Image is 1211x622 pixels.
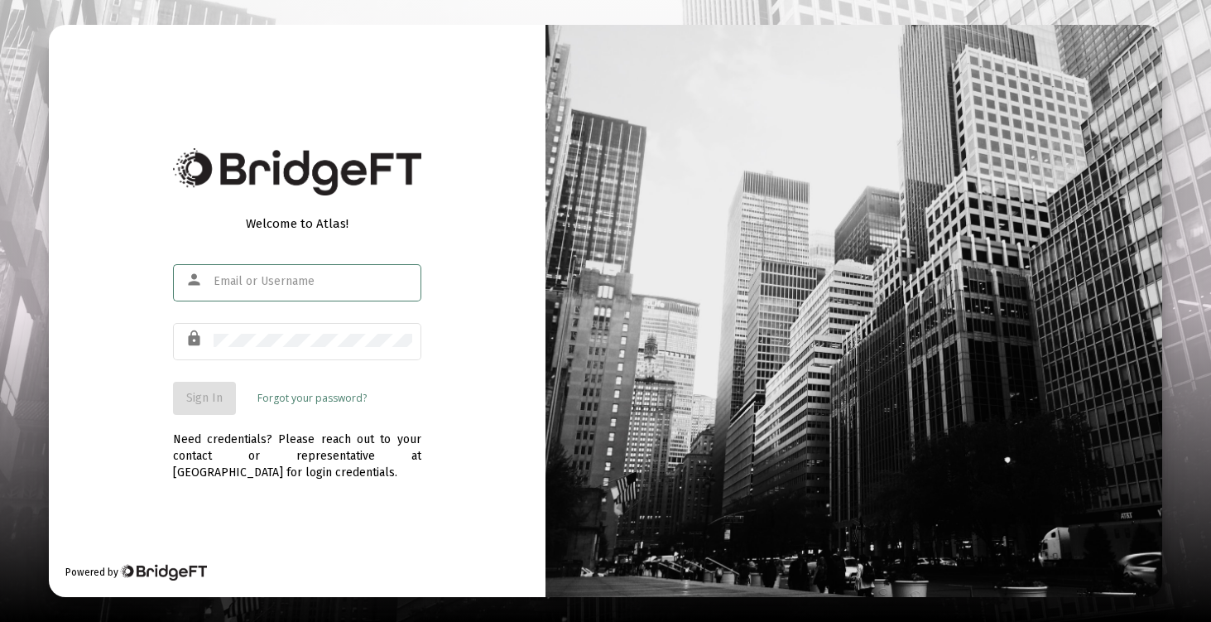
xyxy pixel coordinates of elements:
div: Need credentials? Please reach out to your contact or representative at [GEOGRAPHIC_DATA] for log... [173,415,421,481]
div: Welcome to Atlas! [173,215,421,232]
div: Powered by [65,564,207,581]
img: Bridge Financial Technology Logo [120,564,207,581]
a: Forgot your password? [257,390,367,407]
mat-icon: lock [185,329,205,349]
input: Email or Username [214,275,412,288]
mat-icon: person [185,270,205,290]
button: Sign In [173,382,236,415]
img: Bridge Financial Technology Logo [173,148,421,195]
span: Sign In [186,391,223,405]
